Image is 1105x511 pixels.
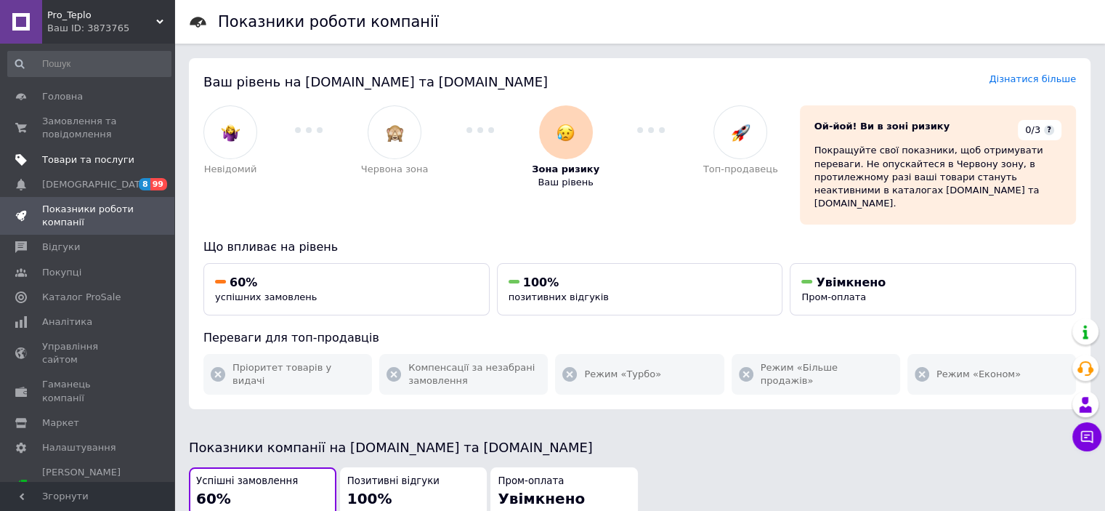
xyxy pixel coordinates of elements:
[814,121,950,132] span: Ой-йой! Ви в зоні ризику
[196,490,231,507] span: 60%
[703,163,778,176] span: Топ-продавець
[42,291,121,304] span: Каталог ProSale
[189,440,593,455] span: Показники компанії на [DOMAIN_NAME] та [DOMAIN_NAME]
[538,176,594,189] span: Ваш рівень
[139,178,150,190] span: 8
[509,291,609,302] span: позитивних відгуків
[204,163,257,176] span: Невідомий
[801,291,866,302] span: Пром-оплата
[196,475,298,488] span: Успішні замовлення
[408,361,541,387] span: Компенсації за незабрані замовлення
[150,178,167,190] span: 99
[1018,120,1061,140] div: 0/3
[1044,125,1054,135] span: ?
[203,263,490,316] button: 60%успішних замовлень
[1072,422,1101,451] button: Чат з покупцем
[47,22,174,35] div: Ваш ID: 3873765
[7,51,171,77] input: Пошук
[42,466,134,506] span: [PERSON_NAME] та рахунки
[42,340,134,366] span: Управління сайтом
[203,240,338,254] span: Що впливає на рівень
[936,368,1021,381] span: Режим «Економ»
[42,203,134,229] span: Показники роботи компанії
[42,417,79,430] span: Маркет
[790,263,1076,316] button: УвімкненоПром-оплата
[523,275,559,289] span: 100%
[42,178,150,191] span: [DEMOGRAPHIC_DATA]
[42,241,80,254] span: Відгуки
[42,115,134,141] span: Замовлення та повідомлення
[42,153,134,166] span: Товари та послуги
[814,144,1061,210] div: Покращуйте свої показники, щоб отримувати переваги. Не опускайтеся в Червону зону, в протилежному...
[42,378,134,404] span: Гаманець компанії
[42,441,116,454] span: Налаштування
[203,74,548,89] span: Ваш рівень на [DOMAIN_NAME] та [DOMAIN_NAME]
[215,291,317,302] span: успішних замовлень
[232,361,365,387] span: Пріоритет товарів у видачі
[347,475,440,488] span: Позитивні відгуки
[42,90,83,103] span: Головна
[761,361,893,387] span: Режим «Більше продажів»
[498,490,585,507] span: Увімкнено
[222,124,240,142] img: :woman-shrugging:
[42,266,81,279] span: Покупці
[497,263,783,316] button: 100%позитивних відгуків
[218,13,439,31] h1: Показники роботи компанії
[203,331,379,345] span: Переваги для топ-продавців
[556,124,575,142] img: :disappointed_relieved:
[584,368,661,381] span: Режим «Турбо»
[361,163,429,176] span: Червона зона
[532,163,599,176] span: Зона ризику
[989,73,1076,84] a: Дізнатися більше
[42,315,92,329] span: Аналітика
[386,124,404,142] img: :see_no_evil:
[732,124,750,142] img: :rocket:
[47,9,156,22] span: Pro_Teplo
[230,275,257,289] span: 60%
[498,475,564,488] span: Пром-оплата
[816,275,886,289] span: Увімкнено
[347,490,392,507] span: 100%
